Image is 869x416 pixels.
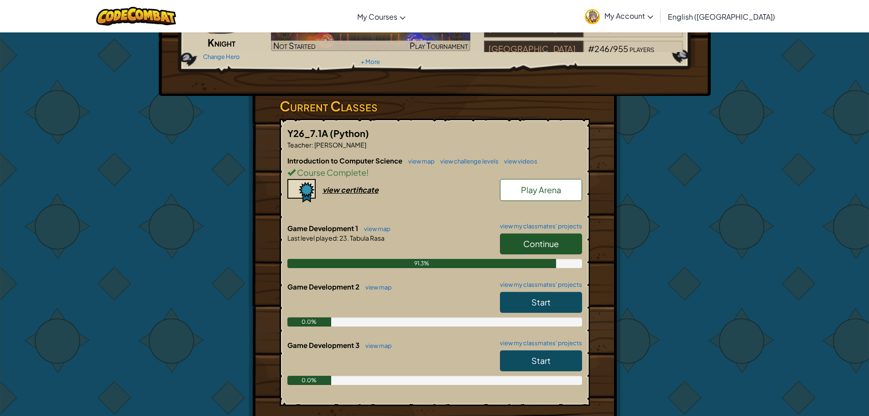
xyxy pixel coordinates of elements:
a: view videos [500,158,537,165]
span: Knight [208,36,235,49]
span: Introduction to Computer Science [287,156,404,165]
a: view map [361,342,392,349]
div: 0.0% [287,376,332,385]
a: My Account [580,2,658,31]
a: My Courses [353,4,410,29]
a: view map [359,225,390,232]
span: Play Arena [521,184,561,195]
img: avatar [585,9,600,24]
span: Game Development 2 [287,282,361,291]
a: Change Hero [203,53,240,60]
span: : [312,141,313,149]
span: Continue [523,238,559,249]
a: Not StartedPlay Tournament [271,16,470,51]
span: Game Development 1 [287,224,359,232]
span: My Account [604,11,653,21]
span: Play Tournament [410,40,468,51]
a: view my classmates' projects [495,340,582,346]
span: Start [531,297,551,307]
span: Course Complete [296,167,366,178]
img: Golden Goal [271,16,470,51]
span: [PERSON_NAME] [313,141,366,149]
span: My Courses [357,12,397,21]
span: Game Development 3 [287,341,361,349]
span: ! [366,167,369,178]
div: view certificate [323,185,379,195]
span: : [337,234,338,242]
span: Not Started [273,40,316,51]
a: view map [361,284,392,291]
span: Y26_7.1A [287,127,330,139]
span: players [630,43,654,54]
span: 246 [594,43,609,54]
a: view my classmates' projects [495,223,582,229]
img: certificate-icon.png [287,179,316,203]
a: English ([GEOGRAPHIC_DATA]) [663,4,780,29]
a: view map [404,158,435,165]
span: 23. [338,234,349,242]
span: (Python) [330,127,369,139]
span: Last level played [287,234,337,242]
a: view challenge levels [436,158,499,165]
a: view certificate [287,185,379,195]
span: # [588,43,594,54]
div: 91.3% [287,259,557,268]
h3: Current Classes [280,96,590,116]
a: + More [361,58,380,65]
a: [GEOGRAPHIC_DATA]#246/955players [484,49,683,60]
div: 0.0% [287,317,332,326]
span: Start [531,355,551,366]
a: view my classmates' projects [495,282,582,288]
span: Tabula Rasa [349,234,385,242]
span: English ([GEOGRAPHIC_DATA]) [668,12,775,21]
img: CodeCombat logo [96,7,176,26]
a: [PERSON_NAME]#248/1,005players [484,29,683,39]
span: 955 [613,43,628,54]
div: [GEOGRAPHIC_DATA] [484,41,583,58]
span: Teacher [287,141,312,149]
span: / [609,43,613,54]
